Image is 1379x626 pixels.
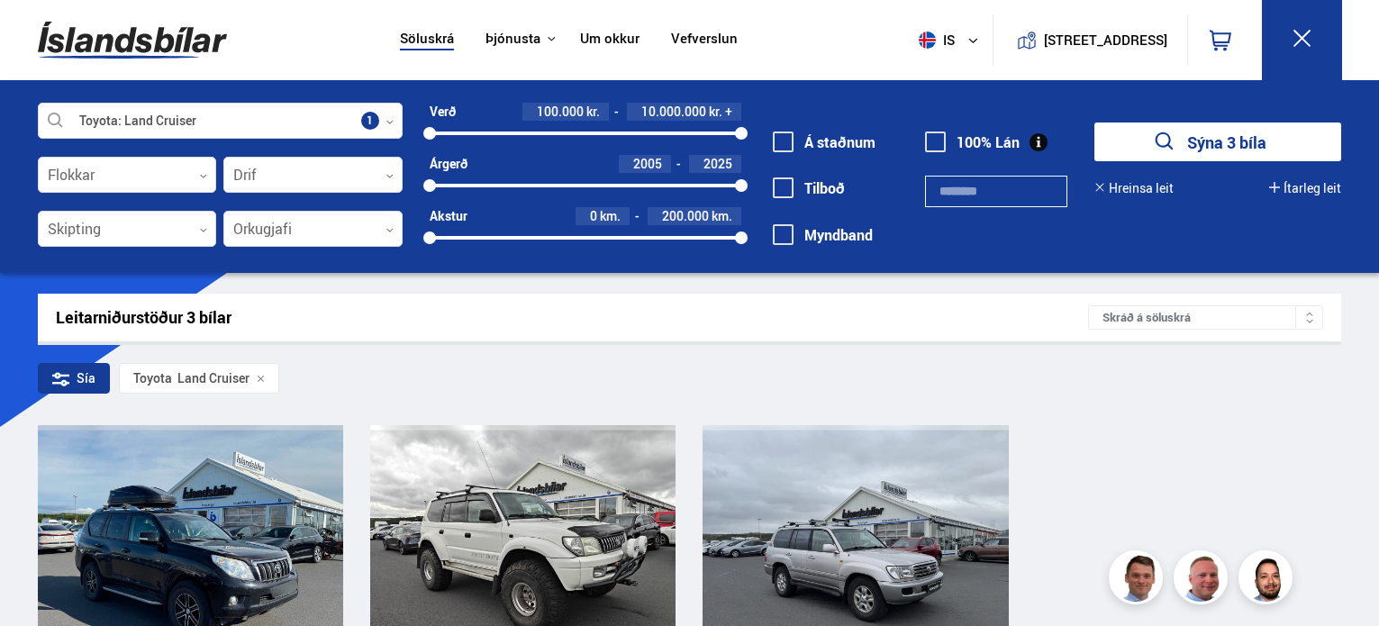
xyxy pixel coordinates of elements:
span: kr. [586,104,600,119]
button: [STREET_ADDRESS] [1051,32,1161,48]
button: Þjónusta [485,31,540,48]
label: Á staðnum [773,134,875,150]
button: Ítarleg leit [1269,181,1341,195]
div: Akstur [430,209,467,223]
span: km. [712,209,732,223]
div: Skráð á söluskrá [1088,305,1323,330]
span: 0 [590,207,597,224]
div: Árgerð [430,157,467,171]
img: G0Ugv5HjCgRt.svg [38,11,227,69]
img: nhp88E3Fdnt1Opn2.png [1241,553,1295,607]
button: Hreinsa leit [1094,181,1174,195]
button: is [912,14,993,67]
label: 100% Lán [925,134,1020,150]
div: Leitarniðurstöður 3 bílar [56,308,1089,327]
span: 10.000.000 [641,103,706,120]
img: svg+xml;base64,PHN2ZyB4bWxucz0iaHR0cDovL3d3dy53My5vcmcvMjAwMC9zdmciIHdpZHRoPSI1MTIiIGhlaWdodD0iNT... [919,32,936,49]
button: Sýna 3 bíla [1094,122,1341,161]
div: Verð [430,104,456,119]
span: is [912,32,957,49]
div: Sía [38,363,110,394]
a: Vefverslun [671,31,738,50]
span: kr. [709,104,722,119]
span: km. [600,209,621,223]
a: Um okkur [580,31,640,50]
span: 100.000 [537,103,584,120]
span: + [725,104,732,119]
img: FbJEzSuNWCJXmdc-.webp [1111,553,1166,607]
div: Toyota [133,371,172,386]
img: siFngHWaQ9KaOqBr.png [1176,553,1230,607]
label: Tilboð [773,180,845,196]
a: Söluskrá [400,31,454,50]
span: 2005 [633,155,662,172]
a: [STREET_ADDRESS] [1002,14,1177,66]
span: Land Cruiser [133,371,249,386]
label: Myndband [773,227,873,243]
span: 2025 [703,155,732,172]
span: 200.000 [662,207,709,224]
